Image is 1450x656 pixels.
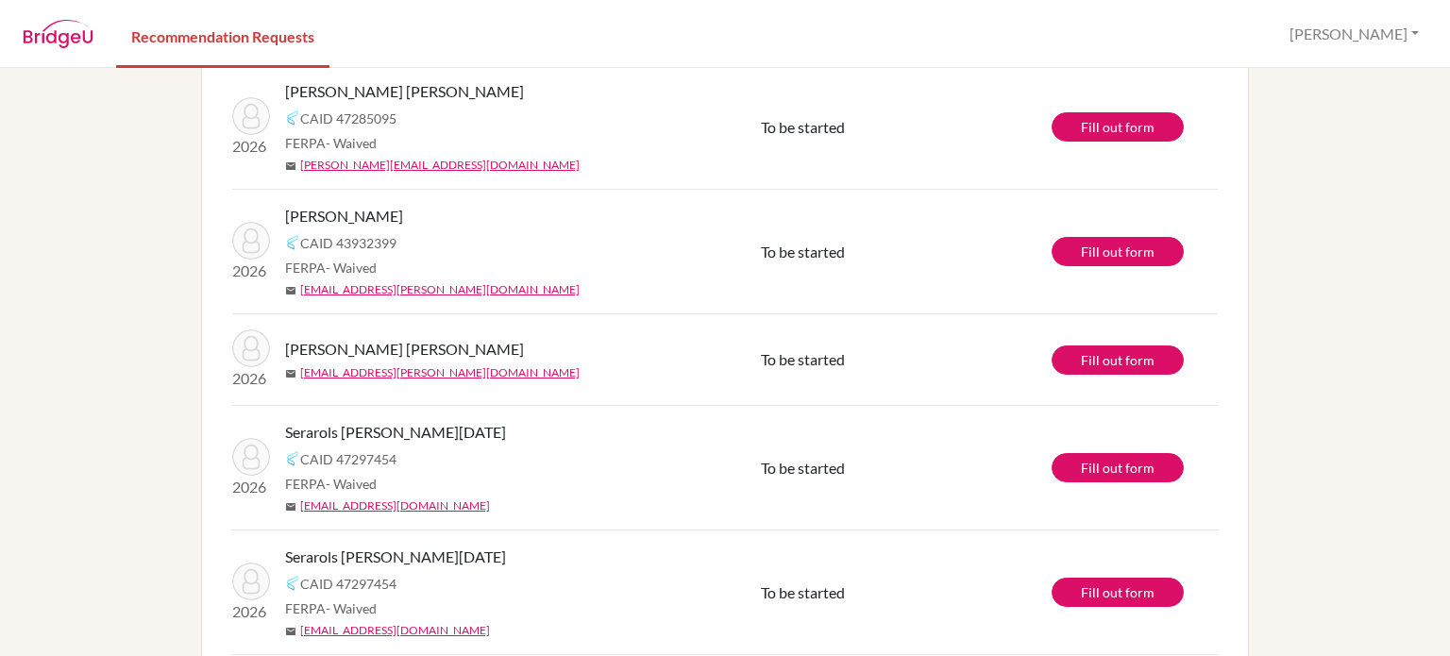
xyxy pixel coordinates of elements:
[285,133,377,153] span: FERPA
[1052,112,1184,142] a: Fill out form
[232,563,270,600] img: Serarols Pacas, Lucia
[326,260,377,276] span: - Waived
[300,449,396,469] span: CAID 47297454
[232,97,270,135] img: Kahn Castellanos, Mia
[116,3,329,68] a: Recommendation Requests
[761,459,845,477] span: To be started
[1281,16,1427,52] button: [PERSON_NAME]
[285,474,377,494] span: FERPA
[761,583,845,601] span: To be started
[232,222,270,260] img: Mayen, Mayela
[285,546,506,568] span: Serarols [PERSON_NAME][DATE]
[326,476,377,492] span: - Waived
[1052,453,1184,482] a: Fill out form
[285,626,296,637] span: mail
[326,135,377,151] span: - Waived
[285,338,524,361] span: [PERSON_NAME] [PERSON_NAME]
[300,622,490,639] a: [EMAIL_ADDRESS][DOMAIN_NAME]
[285,110,300,126] img: Common App logo
[1052,345,1184,375] a: Fill out form
[232,438,270,476] img: Serarols Pacas, Lucia
[285,285,296,296] span: mail
[300,281,580,298] a: [EMAIL_ADDRESS][PERSON_NAME][DOMAIN_NAME]
[285,160,296,172] span: mail
[232,329,270,367] img: Simán García-Prieto, Valeria Isabel
[232,476,270,498] p: 2026
[300,233,396,253] span: CAID 43932399
[1052,237,1184,266] a: Fill out form
[1052,578,1184,607] a: Fill out form
[285,421,506,444] span: Serarols [PERSON_NAME][DATE]
[300,574,396,594] span: CAID 47297454
[232,600,270,623] p: 2026
[285,576,300,591] img: Common App logo
[232,367,270,390] p: 2026
[285,235,300,250] img: Common App logo
[300,364,580,381] a: [EMAIL_ADDRESS][PERSON_NAME][DOMAIN_NAME]
[23,20,93,48] img: BridgeU logo
[761,243,845,261] span: To be started
[300,157,580,174] a: [PERSON_NAME][EMAIL_ADDRESS][DOMAIN_NAME]
[285,205,403,227] span: [PERSON_NAME]
[232,260,270,282] p: 2026
[285,501,296,513] span: mail
[285,80,524,103] span: [PERSON_NAME] [PERSON_NAME]
[285,258,377,278] span: FERPA
[761,350,845,368] span: To be started
[300,497,490,514] a: [EMAIL_ADDRESS][DOMAIN_NAME]
[761,118,845,136] span: To be started
[232,135,270,158] p: 2026
[285,451,300,466] img: Common App logo
[285,368,296,379] span: mail
[285,598,377,618] span: FERPA
[326,600,377,616] span: - Waived
[300,109,396,128] span: CAID 47285095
